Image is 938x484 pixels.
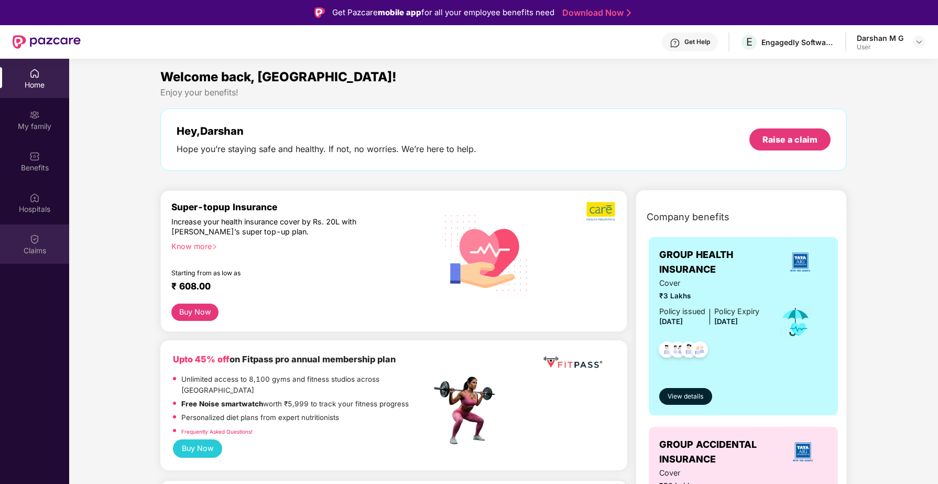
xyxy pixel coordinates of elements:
[857,33,903,43] div: Darshan M G
[181,400,263,408] strong: Free Noise smartwatch
[659,248,773,277] span: GROUP HEALTH INSURANCE
[160,69,397,84] span: Welcome back, [GEOGRAPHIC_DATA]!
[13,35,81,49] img: New Pazcare Logo
[212,244,217,250] span: right
[378,7,421,17] strong: mobile app
[177,144,476,155] div: Hope you’re staying safe and healthy. If not, no worries. We’re here to help.
[173,354,230,364] b: Upto 45% off
[684,38,710,46] div: Get Help
[431,374,504,447] img: fpp.png
[714,306,759,318] div: Policy Expiry
[562,7,628,18] a: Download Now
[314,7,325,18] img: Logo
[29,110,40,120] img: svg+xml;base64,PHN2ZyB3aWR0aD0iMjAiIGhlaWdodD0iMjAiIHZpZXdCb3g9IjAgMCAyMCAyMCIgZmlsbD0ibm9uZSIgeG...
[659,467,759,479] span: Cover
[647,210,729,224] span: Company benefits
[171,217,386,237] div: Increase your health insurance cover by Rs. 20L with [PERSON_NAME]’s super top-up plan.
[665,338,691,364] img: svg+xml;base64,PHN2ZyB4bWxucz0iaHR0cDovL3d3dy53My5vcmcvMjAwMC9zdmciIHdpZHRoPSI0OC45MTUiIGhlaWdodD...
[171,304,219,321] button: Buy Now
[332,6,554,19] div: Get Pazcare for all your employee benefits need
[171,201,431,212] div: Super-topup Insurance
[915,38,923,46] img: svg+xml;base64,PHN2ZyBpZD0iRHJvcGRvd24tMzJ4MzIiIHhtbG5zPSJodHRwOi8vd3d3LnczLm9yZy8yMDAwL3N2ZyIgd2...
[171,269,386,276] div: Starting from as low as
[627,7,631,18] img: Stroke
[857,43,903,51] div: User
[659,291,759,302] span: ₹3 Lakhs
[676,338,702,364] img: svg+xml;base64,PHN2ZyB4bWxucz0iaHR0cDovL3d3dy53My5vcmcvMjAwMC9zdmciIHdpZHRoPSI0OC45NDMiIGhlaWdodD...
[173,354,396,364] b: on Fitpass pro annual membership plan
[762,134,817,145] div: Raise a claim
[779,305,813,339] img: icon
[670,38,680,48] img: svg+xml;base64,PHN2ZyBpZD0iSGVscC0zMngzMiIgeG1sbnM9Imh0dHA6Ly93d3cudzMub3JnLzIwMDAvc3ZnIiB3aWR0aD...
[181,374,431,396] p: Unlimited access to 8,100 gyms and fitness studios across [GEOGRAPHIC_DATA]
[659,317,683,326] span: [DATE]
[659,388,712,405] button: View details
[659,277,759,289] span: Cover
[659,437,778,467] span: GROUP ACCIDENTAL INSURANCE
[761,37,835,47] div: Engagedly Software India Private Limited
[181,412,339,423] p: Personalized diet plans from expert nutritionists
[29,68,40,79] img: svg+xml;base64,PHN2ZyBpZD0iSG9tZSIgeG1sbnM9Imh0dHA6Ly93d3cudzMub3JnLzIwMDAvc3ZnIiB3aWR0aD0iMjAiIG...
[746,36,752,48] span: E
[173,439,222,458] button: Buy Now
[714,317,738,326] span: [DATE]
[789,438,817,466] img: insurerLogo
[181,399,409,410] p: worth ₹5,999 to track your fitness progress
[160,87,846,98] div: Enjoy your benefits!
[171,281,420,293] div: ₹ 608.00
[177,125,476,137] div: Hey, Darshan
[171,242,424,249] div: Know more
[654,338,680,364] img: svg+xml;base64,PHN2ZyB4bWxucz0iaHR0cDovL3d3dy53My5vcmcvMjAwMC9zdmciIHdpZHRoPSI0OC45NDMiIGhlaWdodD...
[541,353,604,372] img: fppp.png
[659,306,705,318] div: Policy issued
[29,192,40,203] img: svg+xml;base64,PHN2ZyBpZD0iSG9zcGl0YWxzIiB4bWxucz0iaHR0cDovL3d3dy53My5vcmcvMjAwMC9zdmciIHdpZHRoPS...
[786,248,814,276] img: insurerLogo
[586,201,616,221] img: b5dec4f62d2307b9de63beb79f102df3.png
[29,151,40,162] img: svg+xml;base64,PHN2ZyBpZD0iQmVuZWZpdHMiIHhtbG5zPSJodHRwOi8vd3d3LnczLm9yZy8yMDAwL3N2ZyIgd2lkdGg9Ij...
[668,392,703,402] span: View details
[687,338,713,364] img: svg+xml;base64,PHN2ZyB4bWxucz0iaHR0cDovL3d3dy53My5vcmcvMjAwMC9zdmciIHdpZHRoPSI0OC45NDMiIGhlaWdodD...
[29,234,40,244] img: svg+xml;base64,PHN2ZyBpZD0iQ2xhaW0iIHhtbG5zPSJodHRwOi8vd3d3LnczLm9yZy8yMDAwL3N2ZyIgd2lkdGg9IjIwIi...
[181,428,253,435] a: Frequently Asked Questions!
[437,201,537,303] img: svg+xml;base64,PHN2ZyB4bWxucz0iaHR0cDovL3d3dy53My5vcmcvMjAwMC9zdmciIHhtbG5zOnhsaW5rPSJodHRwOi8vd3...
